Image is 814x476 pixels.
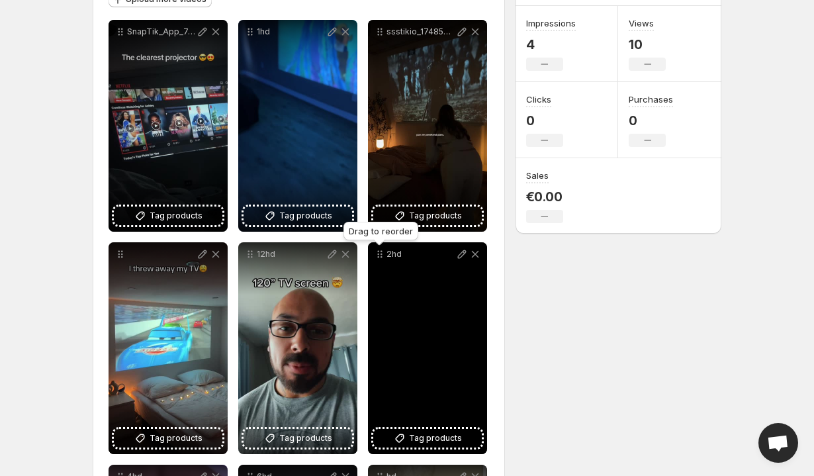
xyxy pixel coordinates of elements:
div: 12hdTag products [238,242,357,454]
div: 1hdTag products [238,20,357,232]
div: SnapTik_App_7412103058609491230-HDTag products [109,20,228,232]
h3: Impressions [526,17,576,30]
span: Tag products [150,209,203,222]
span: Tag products [409,209,462,222]
p: 0 [526,113,563,128]
h3: Purchases [629,93,673,106]
p: 12hd [257,249,326,260]
div: Tag products [109,242,228,454]
button: Tag products [244,207,352,225]
button: Tag products [373,207,482,225]
h3: Clicks [526,93,551,106]
p: 2hd [386,249,455,260]
p: €0.00 [526,189,563,205]
p: 0 [629,113,673,128]
span: Tag products [409,432,462,445]
span: Tag products [279,209,332,222]
span: Tag products [150,432,203,445]
span: Tag products [279,432,332,445]
button: Tag products [373,429,482,448]
a: Open chat [758,423,798,463]
p: 1hd [257,26,326,37]
p: ssstikio_1748540550130 [386,26,455,37]
h3: Views [629,17,654,30]
p: 10 [629,36,666,52]
button: Tag products [244,429,352,448]
p: SnapTik_App_7412103058609491230-HD [127,26,196,37]
div: 2hdTag products [368,242,487,454]
button: Tag products [114,207,222,225]
button: Tag products [114,429,222,448]
p: 4 [526,36,576,52]
h3: Sales [526,169,549,182]
div: ssstikio_1748540550130Tag products [368,20,487,232]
